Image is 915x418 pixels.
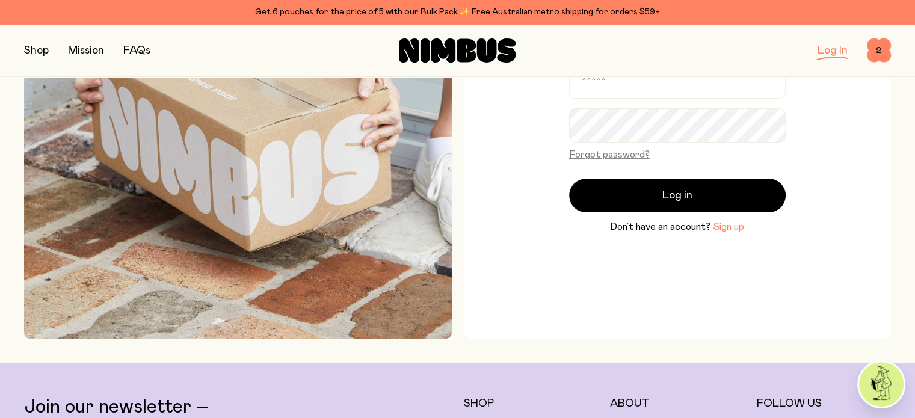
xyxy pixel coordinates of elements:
[610,220,710,234] span: Don’t have an account?
[123,45,150,56] a: FAQs
[68,45,104,56] a: Mission
[818,45,848,56] a: Log In
[24,5,891,19] div: Get 6 pouches for the price of 5 with our Bulk Pack ✨ Free Australian metro shipping for orders $59+
[662,187,692,204] span: Log in
[867,38,891,63] button: 2
[610,396,745,411] h5: About
[569,147,650,162] button: Forgot password?
[859,362,904,407] img: agent
[569,179,786,212] button: Log in
[713,220,744,234] button: Sign up
[464,396,599,411] h5: Shop
[757,396,892,411] h5: Follow Us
